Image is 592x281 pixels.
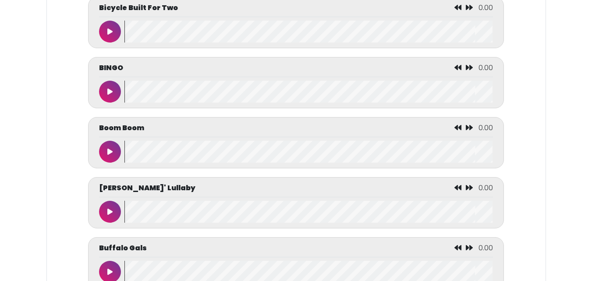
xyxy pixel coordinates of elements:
span: 0.00 [479,243,493,253]
p: Boom Boom [99,123,144,133]
span: 0.00 [479,123,493,133]
p: Bicycle Built For Two [99,3,178,13]
span: 0.00 [479,63,493,73]
p: Buffalo Gals [99,243,147,253]
p: BINGO [99,63,123,73]
p: [PERSON_NAME]' Lullaby [99,183,195,193]
span: 0.00 [479,3,493,13]
span: 0.00 [479,183,493,193]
